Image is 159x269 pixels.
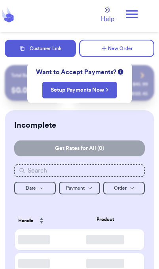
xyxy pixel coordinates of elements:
[14,140,145,156] button: Get Rates for All (0)
[5,40,76,57] button: Customer Link
[132,81,148,87] div: $ 45.99
[18,217,34,224] span: Handle
[101,14,114,24] span: Help
[35,213,48,229] button: Sort ascending
[114,186,127,190] span: Order
[42,82,117,98] button: Setup Payments Now
[59,182,100,194] button: Payment
[11,85,58,96] p: $ 0.00
[11,72,39,79] p: Total Balance
[36,67,116,77] span: Want to Accept Payments?
[14,182,56,194] button: Date
[79,40,154,57] button: New Order
[66,186,85,190] span: Payment
[97,216,114,223] span: Product
[131,90,148,97] div: $ 123.45
[51,86,109,94] a: Setup Payments Now
[14,120,56,131] h2: Incomplete
[103,182,145,194] button: Order
[101,8,114,24] a: Help
[26,186,36,190] span: Date
[14,164,145,177] input: Search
